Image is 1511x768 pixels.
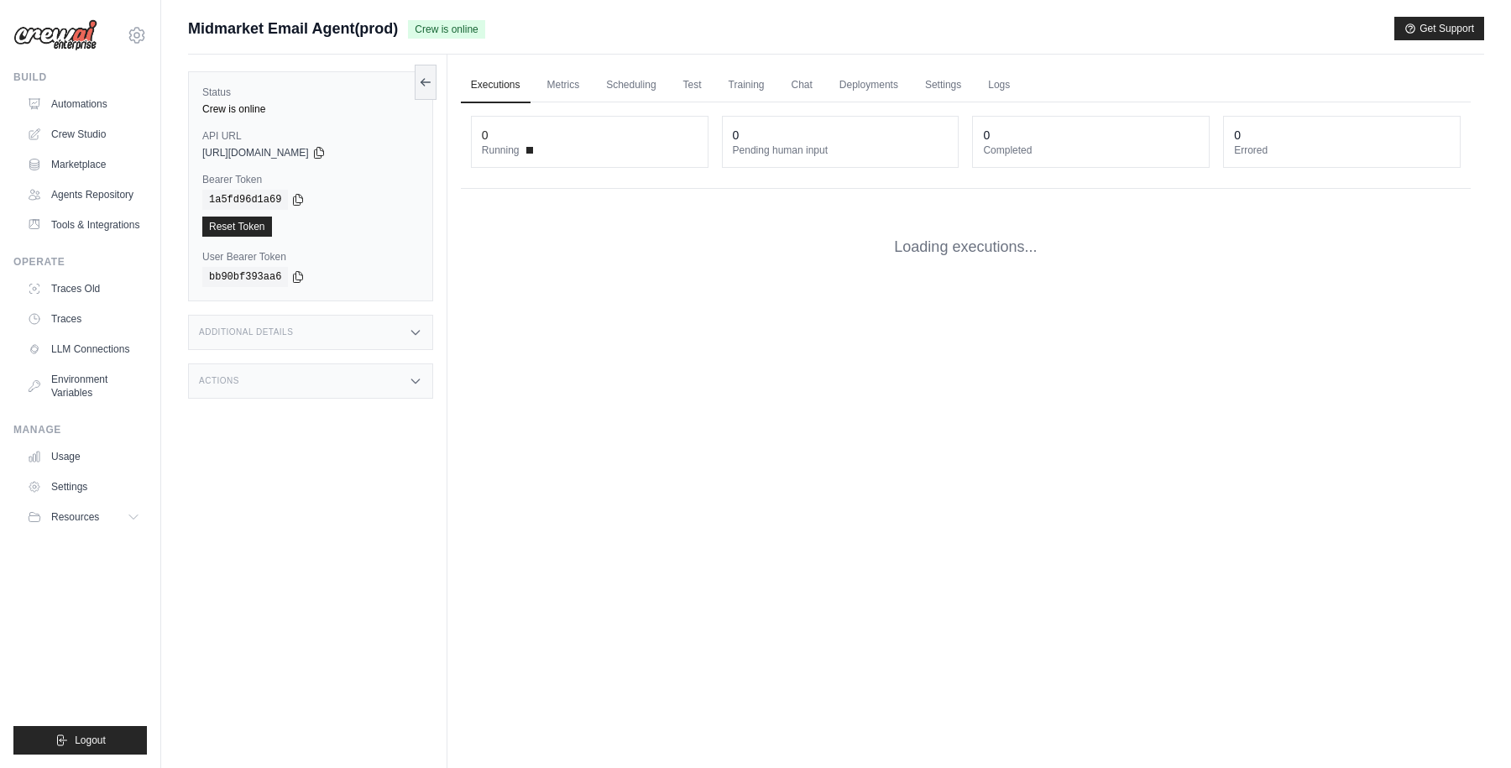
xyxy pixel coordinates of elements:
a: Reset Token [202,217,272,237]
span: Crew is online [408,20,484,39]
a: Settings [915,68,971,103]
label: Status [202,86,419,99]
span: [URL][DOMAIN_NAME] [202,146,309,159]
a: Usage [20,443,147,470]
div: Build [13,71,147,84]
label: User Bearer Token [202,250,419,264]
a: Tools & Integrations [20,212,147,238]
a: Scheduling [596,68,666,103]
a: Environment Variables [20,366,147,406]
a: Settings [20,473,147,500]
span: Logout [75,734,106,747]
a: LLM Connections [20,336,147,363]
div: Crew is online [202,102,419,116]
span: Running [482,144,520,157]
div: 0 [983,127,990,144]
a: Crew Studio [20,121,147,148]
a: Chat [782,68,823,103]
a: Metrics [537,68,590,103]
a: Traces [20,306,147,332]
button: Get Support [1394,17,1484,40]
a: Executions [461,68,531,103]
a: Logs [978,68,1020,103]
h3: Additional Details [199,327,293,337]
h3: Actions [199,376,239,386]
code: 1a5fd96d1a69 [202,190,288,210]
a: Agents Repository [20,181,147,208]
img: Logo [13,19,97,51]
dt: Completed [983,144,1199,157]
a: Training [719,68,775,103]
a: Test [673,68,712,103]
button: Logout [13,726,147,755]
div: Operate [13,255,147,269]
div: Manage [13,423,147,436]
span: Resources [51,510,99,524]
a: Deployments [829,68,908,103]
span: Midmarket Email Agent(prod) [188,17,398,40]
code: bb90bf393aa6 [202,267,288,287]
div: 0 [733,127,740,144]
a: Marketplace [20,151,147,178]
label: API URL [202,129,419,143]
label: Bearer Token [202,173,419,186]
button: Resources [20,504,147,530]
div: 0 [482,127,489,144]
dt: Pending human input [733,144,949,157]
div: 0 [1234,127,1241,144]
dt: Errored [1234,144,1450,157]
div: Loading executions... [461,209,1471,285]
a: Automations [20,91,147,118]
a: Traces Old [20,275,147,302]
